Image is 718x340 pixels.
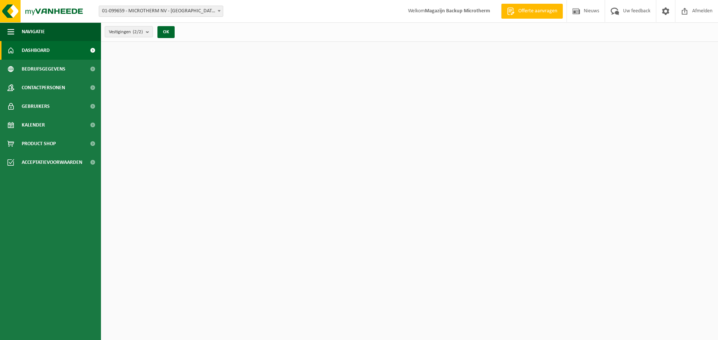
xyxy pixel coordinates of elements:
span: Acceptatievoorwaarden [22,153,82,172]
span: Dashboard [22,41,50,60]
span: 01-099659 - MICROTHERM NV - SINT-NIKLAAS [99,6,223,16]
span: Navigatie [22,22,45,41]
span: Vestigingen [109,26,143,38]
span: Contactpersonen [22,78,65,97]
span: Kalender [22,116,45,134]
span: Bedrijfsgegevens [22,60,65,78]
button: Vestigingen(2/2) [105,26,153,37]
span: Product Shop [22,134,56,153]
span: Offerte aanvragen [516,7,559,15]
count: (2/2) [133,29,143,34]
a: Offerte aanvragen [501,4,563,19]
button: OK [157,26,175,38]
span: Gebruikers [22,97,50,116]
span: 01-099659 - MICROTHERM NV - SINT-NIKLAAS [99,6,223,17]
strong: Magazijn Backup Microtherm [425,8,490,14]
